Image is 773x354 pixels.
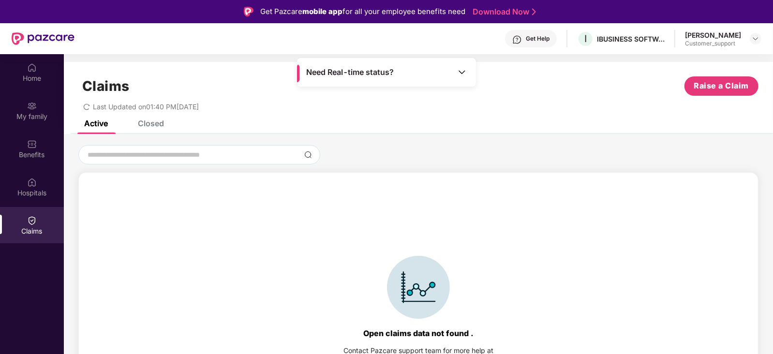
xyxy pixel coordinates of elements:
img: New Pazcare Logo [12,32,74,45]
div: Get Pazcare for all your employee benefits need [260,6,465,17]
img: svg+xml;base64,PHN2ZyBpZD0iRHJvcGRvd24tMzJ4MzIiIHhtbG5zPSJodHRwOi8vd3d3LnczLm9yZy8yMDAwL3N2ZyIgd2... [752,35,759,43]
div: IBUSINESS SOFTWARE PRIVATE LIMITED [597,34,665,44]
div: Closed [138,118,164,128]
div: [PERSON_NAME] [685,30,741,40]
img: Stroke [532,7,536,17]
div: Open claims data not found . [363,328,474,338]
img: svg+xml;base64,PHN2ZyBpZD0iSG9zcGl0YWxzIiB4bWxucz0iaHR0cDovL3d3dy53My5vcmcvMjAwMC9zdmciIHdpZHRoPS... [27,177,37,187]
span: Need Real-time status? [306,67,394,77]
span: redo [83,103,90,111]
img: svg+xml;base64,PHN2ZyBpZD0iSGVscC0zMngzMiIgeG1sbnM9Imh0dHA6Ly93d3cudzMub3JnLzIwMDAvc3ZnIiB3aWR0aD... [512,35,522,44]
span: Last Updated on 01:40 PM[DATE] [93,103,199,111]
div: Get Help [526,35,550,43]
img: svg+xml;base64,PHN2ZyBpZD0iSWNvbl9DbGFpbSIgZGF0YS1uYW1lPSJJY29uIENsYWltIiB4bWxucz0iaHR0cDovL3d3dy... [387,256,450,319]
strong: mobile app [302,7,342,16]
a: Download Now [473,7,533,17]
span: Raise a Claim [694,80,749,92]
img: svg+xml;base64,PHN2ZyBpZD0iSG9tZSIgeG1sbnM9Imh0dHA6Ly93d3cudzMub3JnLzIwMDAvc3ZnIiB3aWR0aD0iMjAiIG... [27,63,37,73]
div: Customer_support [685,40,741,47]
img: svg+xml;base64,PHN2ZyBpZD0iU2VhcmNoLTMyeDMyIiB4bWxucz0iaHR0cDovL3d3dy53My5vcmcvMjAwMC9zdmciIHdpZH... [304,151,312,159]
img: svg+xml;base64,PHN2ZyB3aWR0aD0iMjAiIGhlaWdodD0iMjAiIHZpZXdCb3g9IjAgMCAyMCAyMCIgZmlsbD0ibm9uZSIgeG... [27,101,37,111]
span: I [584,33,587,44]
img: Logo [244,7,253,16]
div: Active [84,118,108,128]
img: svg+xml;base64,PHN2ZyBpZD0iQ2xhaW0iIHhtbG5zPSJodHRwOi8vd3d3LnczLm9yZy8yMDAwL3N2ZyIgd2lkdGg9IjIwIi... [27,216,37,225]
img: Toggle Icon [457,67,467,77]
img: svg+xml;base64,PHN2ZyBpZD0iQmVuZWZpdHMiIHhtbG5zPSJodHRwOi8vd3d3LnczLm9yZy8yMDAwL3N2ZyIgd2lkdGg9Ij... [27,139,37,149]
h1: Claims [82,78,130,94]
button: Raise a Claim [684,76,758,96]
